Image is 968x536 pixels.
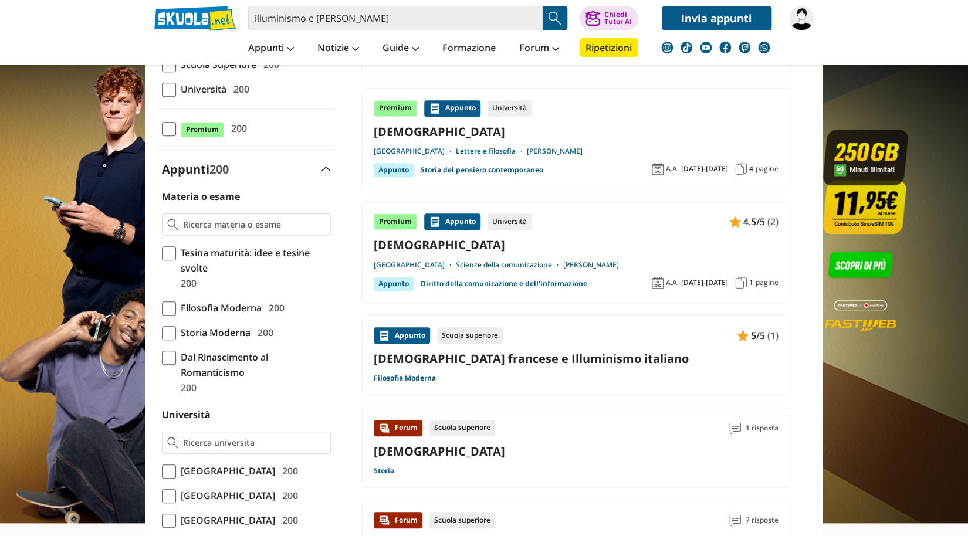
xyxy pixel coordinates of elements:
div: Premium [374,100,417,117]
a: Ripetizioni [580,38,638,57]
span: 4.5/5 [743,214,765,229]
span: A.A. [666,164,679,174]
div: Appunto [374,163,414,177]
img: Commenti lettura [729,422,741,434]
a: Forum [516,38,562,59]
span: A.A. [666,278,679,287]
a: [DEMOGRAPHIC_DATA] [374,237,779,253]
span: 1 [749,278,753,287]
input: Ricerca materia o esame [183,219,326,230]
img: Pagine [735,163,747,175]
span: Tesina maturità: idee e tesine svolte [176,245,331,276]
a: [DEMOGRAPHIC_DATA] [374,124,779,140]
a: [DEMOGRAPHIC_DATA] [374,443,505,459]
a: Diritto della comunicazione e dell'informazione [421,277,587,291]
span: (2) [767,214,779,229]
img: twitch [739,42,750,53]
img: Forum contenuto [378,514,390,526]
a: [GEOGRAPHIC_DATA] [374,260,456,270]
div: Scuola superiore [437,327,503,344]
div: Appunto [424,100,480,117]
span: pagine [756,164,779,174]
img: Anno accademico [652,163,664,175]
span: (1) [767,328,779,343]
span: Premium [181,122,224,137]
img: instagram [661,42,673,53]
span: [GEOGRAPHIC_DATA] [176,488,275,503]
a: [PERSON_NAME] [563,260,619,270]
span: pagine [756,278,779,287]
a: Filosofia Moderna [374,374,436,383]
span: 200 [277,463,298,479]
img: Commenti lettura [729,514,741,526]
span: 5/5 [751,328,765,343]
button: ChiediTutor AI [579,6,638,30]
div: Forum [374,512,422,528]
img: youtube [700,42,712,53]
img: Ricerca universita [167,437,178,449]
img: Appunti contenuto [429,216,441,228]
span: 200 [264,300,285,316]
span: Filosofia Moderna [176,300,262,316]
img: WhatsApp [758,42,770,53]
span: 200 [176,276,197,291]
div: Università [488,100,532,117]
div: Premium [374,213,417,230]
div: Scuola superiore [429,420,495,436]
div: Forum [374,420,422,436]
img: Appunti contenuto [429,103,441,114]
img: facebook [719,42,731,53]
input: Ricerca universita [183,437,326,449]
span: [DATE]-[DATE] [681,278,728,287]
img: Anno accademico [652,277,664,289]
span: 200 [229,82,249,97]
a: Lettere e filosofia [456,147,527,156]
a: [GEOGRAPHIC_DATA] [374,147,456,156]
div: Chiedi Tutor AI [604,11,632,25]
a: [PERSON_NAME] [527,147,583,156]
a: Storia [374,466,394,476]
span: 200 [226,121,247,136]
img: Forum contenuto [378,422,390,434]
span: 1 risposta [746,420,779,436]
a: Appunti [245,38,297,59]
span: [GEOGRAPHIC_DATA] [176,513,275,528]
input: Cerca appunti, riassunti o versioni [248,6,543,30]
a: Storia del pensiero contemporaneo [421,163,543,177]
span: Storia Moderna [176,325,251,340]
a: Notizie [314,38,362,59]
a: Invia appunti [662,6,771,30]
div: Appunto [374,277,414,291]
a: Scienze della comunicazione [456,260,563,270]
img: tiktok [681,42,692,53]
div: Appunto [424,213,480,230]
img: Ricerca materia o esame [167,219,178,230]
div: Appunto [374,327,430,344]
span: [DATE]-[DATE] [681,164,728,174]
img: Appunti contenuto [378,330,390,341]
button: Search Button [543,6,567,30]
span: 200 [209,161,229,177]
span: 4 [749,164,753,174]
img: Appunti contenuto [737,330,749,341]
img: Apri e chiudi sezione [321,167,331,171]
label: Università [162,408,211,421]
img: Appunti contenuto [729,216,741,228]
span: Università [176,82,226,97]
a: [DEMOGRAPHIC_DATA] francese e Illuminismo italiano [374,351,779,367]
span: 200 [253,325,273,340]
label: Appunti [162,161,229,177]
img: Pagine [735,277,747,289]
span: [GEOGRAPHIC_DATA] [176,463,275,479]
span: 200 [277,513,298,528]
span: 200 [176,380,197,395]
div: Scuola superiore [429,512,495,528]
span: 7 risposte [746,512,779,528]
div: Università [488,213,532,230]
span: Dal Rinascimento al Romanticismo [176,350,331,380]
img: GIANFIGRUSSU [789,6,814,30]
a: Formazione [439,38,499,59]
span: 200 [277,488,298,503]
a: Guide [380,38,422,59]
img: Cerca appunti, riassunti o versioni [546,9,564,27]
